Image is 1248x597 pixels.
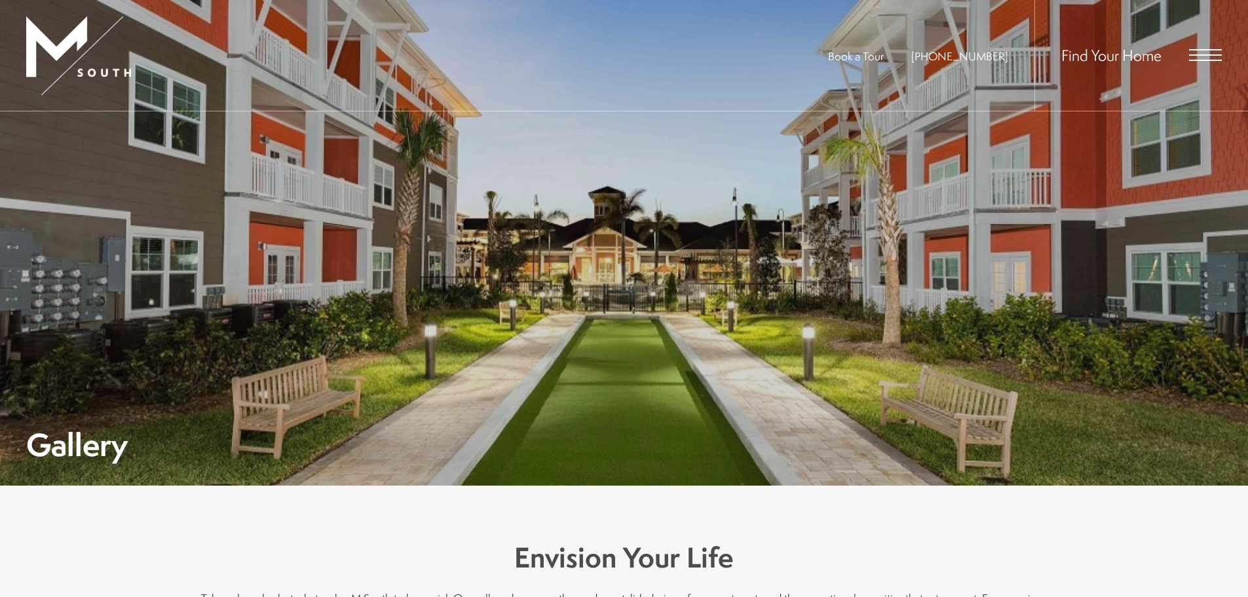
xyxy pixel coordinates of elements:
[1061,45,1162,66] a: Find Your Home
[828,48,884,64] a: Book a Tour
[1189,49,1222,61] button: Open Menu
[911,48,1008,64] a: Call Us at 813-570-8014
[26,430,128,459] h1: Gallery
[911,48,1008,64] span: [PHONE_NUMBER]
[199,538,1050,577] h3: Envision Your Life
[26,16,131,95] img: MSouth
